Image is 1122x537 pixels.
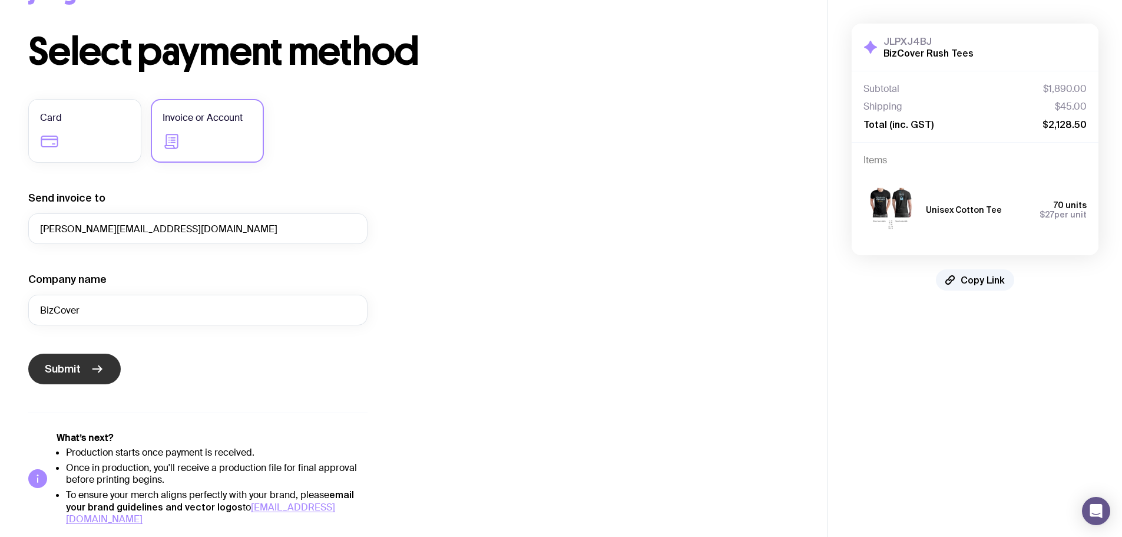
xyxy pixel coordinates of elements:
span: Submit [45,362,81,376]
li: Production starts once payment is received. [66,447,368,459]
span: Shipping [863,101,902,113]
span: $27 [1040,210,1054,219]
span: Copy Link [961,274,1005,286]
input: Your company name [28,295,368,325]
span: per unit [1040,210,1087,219]
input: accounts@company.com [28,213,368,244]
label: Send invoice to [28,191,105,205]
span: Invoice or Account [163,111,243,125]
label: Company name [28,272,107,286]
h1: Select payment method [28,33,799,71]
span: 70 units [1054,200,1087,210]
span: $45.00 [1055,101,1087,113]
li: To ensure your merch aligns perfectly with your brand, please to [66,489,368,525]
button: Submit [28,354,121,384]
span: $1,890.00 [1043,83,1087,95]
button: Copy Link [936,269,1014,291]
li: Once in production, you'll receive a production file for final approval before printing begins. [66,462,368,486]
h3: Unisex Cotton Tee [926,205,1002,215]
span: Total (inc. GST) [863,118,934,130]
a: [EMAIL_ADDRESS][DOMAIN_NAME] [66,501,335,525]
div: Open Intercom Messenger [1082,497,1110,525]
h4: Items [863,154,1087,166]
span: Subtotal [863,83,899,95]
h3: JLPXJ4BJ [883,35,974,47]
h2: BizCover Rush Tees [883,47,974,59]
span: $2,128.50 [1042,118,1087,130]
span: Card [40,111,62,125]
h5: What’s next? [57,432,368,444]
